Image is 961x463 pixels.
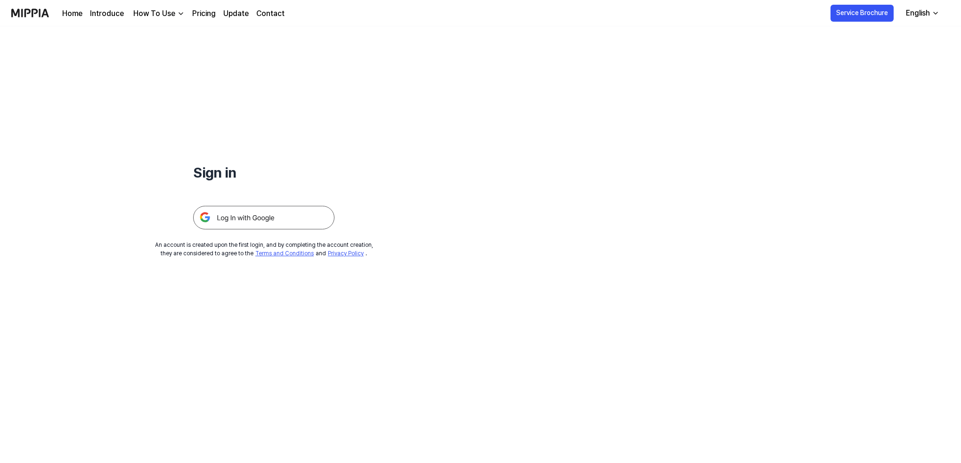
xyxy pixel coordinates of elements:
a: Home [62,8,82,19]
div: An account is created upon the first login, and by completing the account creation, they are cons... [155,241,373,258]
button: English [898,4,945,23]
a: Contact [256,8,285,19]
div: How To Use [131,8,177,19]
a: Introduce [90,8,124,19]
button: How To Use [131,8,185,19]
a: Privacy Policy [328,250,364,257]
a: Terms and Conditions [255,250,314,257]
img: 구글 로그인 버튼 [193,206,334,229]
a: Pricing [192,8,216,19]
a: Update [223,8,249,19]
h1: Sign in [193,162,334,183]
div: English [904,8,932,19]
img: down [177,10,185,17]
button: Service Brochure [831,5,894,22]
